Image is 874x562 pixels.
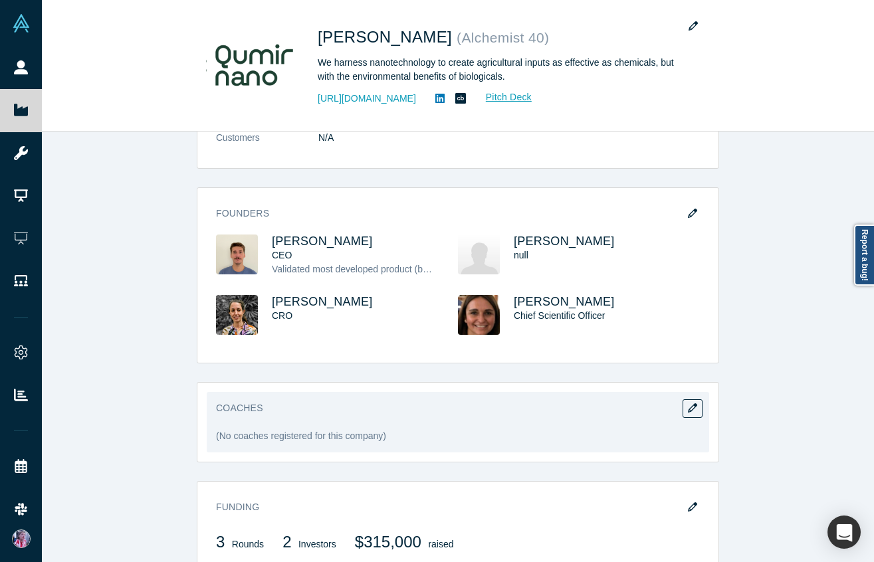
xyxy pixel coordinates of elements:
span: Chief Scientific Officer [514,310,605,321]
dt: Customers [216,131,318,159]
img: Cintia Romero's Profile Image [458,295,500,335]
div: We harness nanotechnology to create agricultural inputs as effective as chemicals, but with the e... [318,56,690,84]
a: Pitch Deck [471,90,532,105]
div: Investors [282,533,336,561]
img: Franco Ciaffone's Profile Image [216,234,258,274]
span: CRO [272,310,292,321]
span: [PERSON_NAME] [318,28,457,46]
img: Romina Bertani's Profile Image [216,295,258,335]
span: CEO [272,250,292,260]
img: Qumir Nano's Logo [206,19,299,112]
span: $315,000 [355,533,421,551]
div: raised [355,533,454,561]
div: (No coaches registered for this company) [216,429,700,452]
h3: Founders [216,207,681,221]
img: José Dávila's Profile Image [458,234,500,274]
div: Rounds [216,533,264,561]
span: 3 [216,533,225,551]
dd: N/A [318,131,700,145]
a: [PERSON_NAME] [514,295,615,308]
a: Report a bug! [854,225,874,286]
a: [PERSON_NAME] [272,234,373,248]
img: Alex Miguel's Account [12,529,31,548]
h3: Funding [216,500,681,514]
span: 2 [282,533,291,551]
a: [URL][DOMAIN_NAME] [318,92,416,106]
img: Alchemist Vault Logo [12,14,31,33]
small: ( Alchemist 40 ) [457,30,549,45]
span: null [514,250,528,260]
a: [PERSON_NAME] [272,295,373,308]
a: [PERSON_NAME] [514,234,615,248]
h3: Coaches [216,401,681,415]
